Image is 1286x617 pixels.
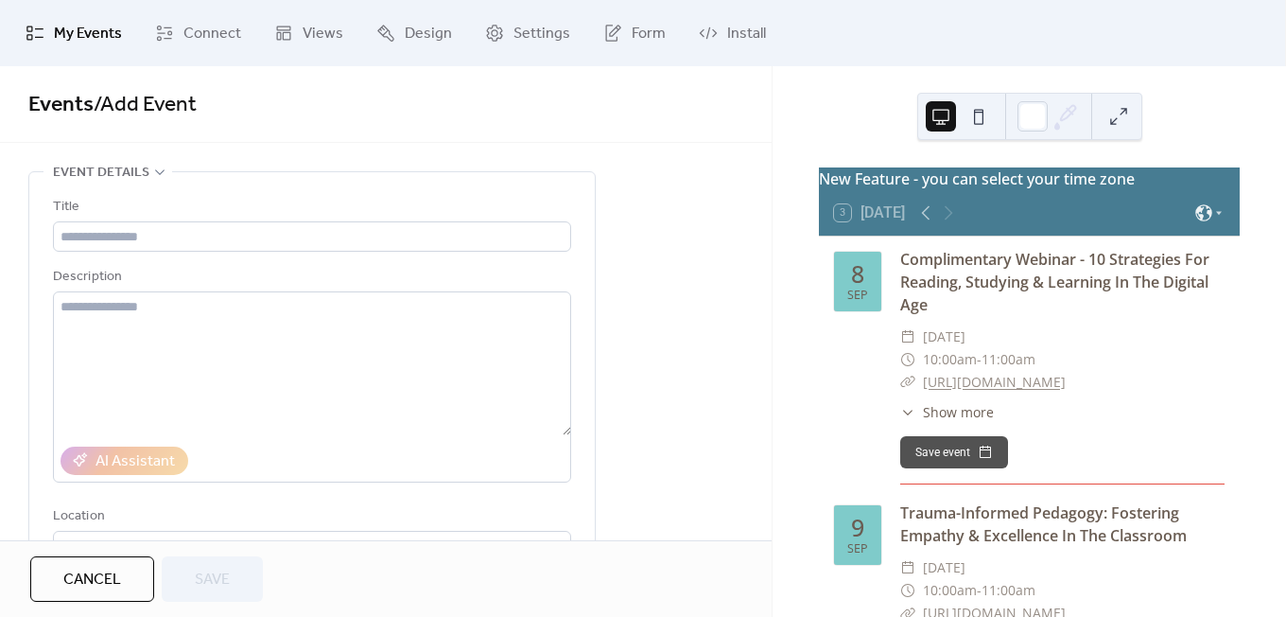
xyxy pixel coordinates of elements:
div: Description [53,266,567,289]
div: 8 [851,262,864,286]
span: [DATE] [923,326,965,348]
span: My Events [54,23,122,45]
a: Form [589,8,680,59]
a: [URL][DOMAIN_NAME] [923,373,1066,391]
a: Design [362,8,466,59]
div: Location [53,505,567,528]
span: Design [405,23,452,45]
a: Trauma-Informed Pedagogy: Fostering Empathy & Excellence In The Classroom [900,502,1187,546]
span: / Add Event [94,84,197,126]
div: 9 [851,516,864,539]
a: Connect [141,8,255,59]
span: - [977,348,982,371]
div: Sep [847,290,868,302]
span: Install [727,23,766,45]
a: Views [260,8,357,59]
div: ​ [900,579,915,602]
button: Cancel [30,556,154,602]
a: Settings [471,8,584,59]
a: Complimentary Webinar - 10 Strategies For Reading, Studying & Learning In The Digital Age [900,249,1209,315]
div: ​ [900,556,915,579]
span: Show more [923,402,994,422]
div: ​ [900,348,915,371]
button: ​Show more [900,402,994,422]
span: Cancel [63,569,121,591]
span: Connect [183,23,241,45]
span: Form [632,23,666,45]
span: 11:00am [982,348,1035,371]
span: Views [303,23,343,45]
a: Events [28,84,94,126]
span: Settings [513,23,570,45]
span: 10:00am [923,348,977,371]
span: 10:00am [923,579,977,602]
span: Event details [53,162,149,185]
a: Install [685,8,780,59]
div: New Feature - you can select your time zone [819,167,1240,190]
div: Sep [847,543,868,555]
a: My Events [11,8,136,59]
span: - [977,579,982,602]
div: Title [53,196,567,219]
span: 11:00am [982,579,1035,602]
div: ​ [900,402,915,422]
div: ​ [900,326,915,348]
span: [DATE] [923,556,965,579]
button: Save event [900,436,1008,468]
div: ​ [900,371,915,394]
